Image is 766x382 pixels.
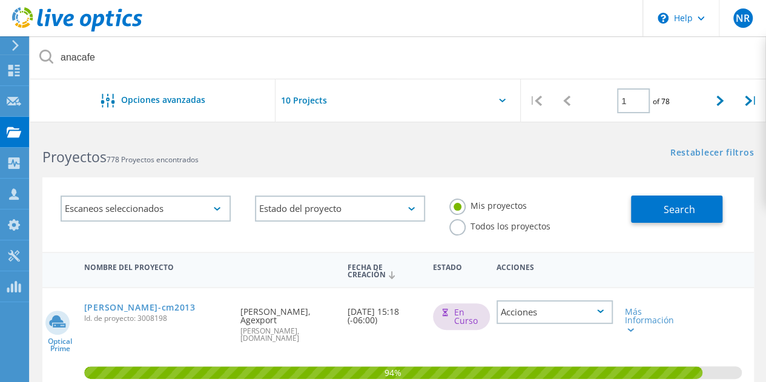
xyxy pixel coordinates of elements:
div: Más Información [625,308,670,333]
div: | [521,79,552,122]
span: of 78 [653,96,670,107]
span: Id. de proyecto: 3008198 [84,315,229,322]
div: Fecha de creación [342,255,427,285]
div: Escaneos seleccionados [61,196,231,222]
span: Optical Prime [42,338,78,352]
a: Restablecer filtros [670,148,754,159]
div: Estado [427,255,491,277]
a: [PERSON_NAME]-cm2013 [84,303,196,312]
div: Estado del proyecto [255,196,425,222]
div: | [735,79,766,122]
label: Mis proyectos [449,199,527,210]
div: Acciones [497,300,613,324]
svg: \n [658,13,669,24]
div: Nombre del proyecto [78,255,235,277]
b: Proyectos [42,147,107,166]
button: Search [631,196,722,223]
div: [PERSON_NAME], Agexport [234,288,341,354]
div: Acciones [490,255,619,277]
span: Opciones avanzadas [121,96,205,104]
span: 94% [84,366,702,377]
div: [DATE] 15:18 (-06:00) [342,288,427,337]
a: Live Optics Dashboard [12,25,142,34]
span: Search [664,203,695,216]
span: [PERSON_NAME], [DOMAIN_NAME] [240,328,335,342]
label: Todos los proyectos [449,219,550,231]
span: 778 Proyectos encontrados [107,154,199,165]
div: En curso [433,303,490,330]
span: NR [736,13,750,23]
